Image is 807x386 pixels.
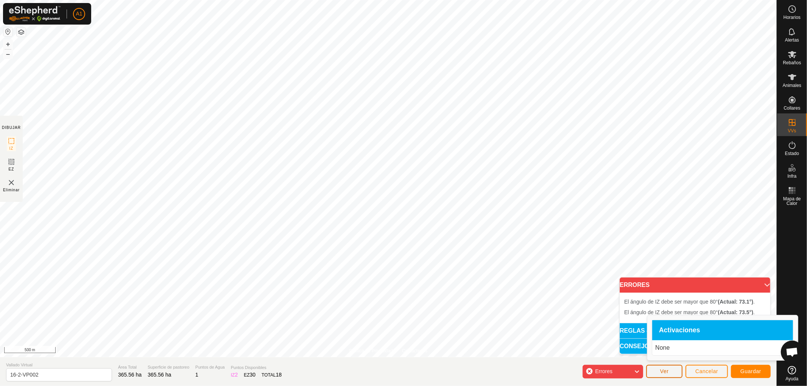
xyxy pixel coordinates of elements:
span: 2 [235,372,238,378]
button: Guardar [731,365,771,378]
span: Infra [787,174,796,178]
span: Superficie de pastoreo [148,364,189,370]
b: (Actual: 73.5°) [718,309,754,315]
span: El ángulo de IZ debe ser mayor que 80° . [624,309,755,315]
p-accordion-header: REGLAS - GENERAL [620,323,770,338]
div: DIBUJAR [2,125,21,130]
span: 365.56 ha [148,372,171,378]
a: Política de Privacidad [349,347,393,354]
a: Contáctenos [402,347,428,354]
button: Restablecer Mapa [3,27,12,36]
button: Capas del Mapa [17,28,26,37]
button: + [3,40,12,49]
b: (Actual: 73.1°) [718,299,754,305]
span: 30 [250,372,256,378]
span: Ayuda [786,377,799,381]
div: Chat abierto [781,341,804,363]
span: Estado [785,151,799,156]
span: Cancelar [695,368,718,374]
span: Eliminar [3,187,20,193]
div: TOTAL [261,371,281,379]
span: A1 [76,10,82,18]
span: VVs [788,129,796,133]
span: Activaciones [659,327,700,334]
span: 1 [195,372,198,378]
span: Rebaños [783,60,801,65]
span: Puntos Disponibles [231,364,282,371]
a: Ayuda [777,363,807,384]
span: Vallado Virtual [6,362,112,368]
p-accordion-header: ERRORES [620,277,770,293]
span: Área Total [118,364,141,370]
span: Collares [784,106,800,110]
button: Ver [646,365,683,378]
span: CONSEJO - MOVIMIENTOS PROGRAMADOS [620,343,748,349]
span: Animales [783,83,801,88]
span: 18 [276,372,282,378]
span: Puntos de Agua [195,364,225,370]
p-accordion-content: ERRORES [620,293,770,323]
span: Horarios [784,15,801,20]
span: 365.56 ha [118,372,141,378]
button: – [3,50,12,59]
span: EZ [9,166,14,172]
span: ERRORES [620,282,650,288]
img: VV [7,178,16,187]
span: IZ [9,146,14,151]
p-accordion-header: CONSEJO - MOVIMIENTOS PROGRAMADOS [620,339,770,354]
div: EZ [244,371,256,379]
span: REGLAS - GENERAL [620,328,680,334]
span: Errores [595,368,613,374]
span: El ángulo de IZ debe ser mayor que 80° . [624,299,755,305]
button: Cancelar [686,365,728,378]
p: None [655,343,790,352]
span: Alertas [785,38,799,42]
span: Guardar [740,368,761,374]
span: Ver [660,368,669,374]
span: Mapa de Calor [779,197,805,206]
div: IZ [231,371,238,379]
img: Logo Gallagher [9,6,61,22]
